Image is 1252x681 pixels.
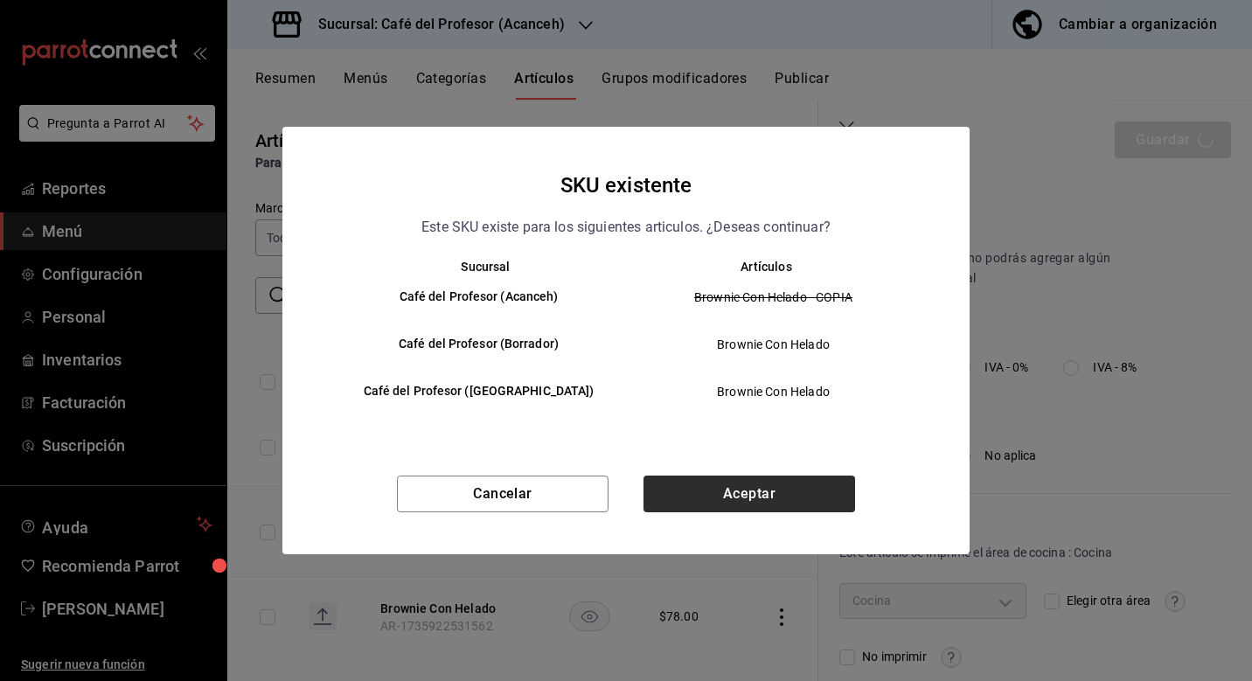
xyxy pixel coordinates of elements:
h4: SKU existente [560,169,692,202]
span: Brownie Con Helado - COPIA [641,288,906,306]
span: Brownie Con Helado [641,383,906,400]
h6: Café del Profesor (Acanceh) [345,288,612,307]
h6: Café del Profesor ([GEOGRAPHIC_DATA]) [345,382,612,401]
th: Artículos [626,260,935,274]
h6: Café del Profesor (Borrador) [345,335,612,354]
th: Sucursal [317,260,626,274]
button: Aceptar [643,476,855,512]
span: Brownie Con Helado [641,336,906,353]
button: Cancelar [397,476,609,512]
p: Este SKU existe para los siguientes articulos. ¿Deseas continuar? [421,216,831,239]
